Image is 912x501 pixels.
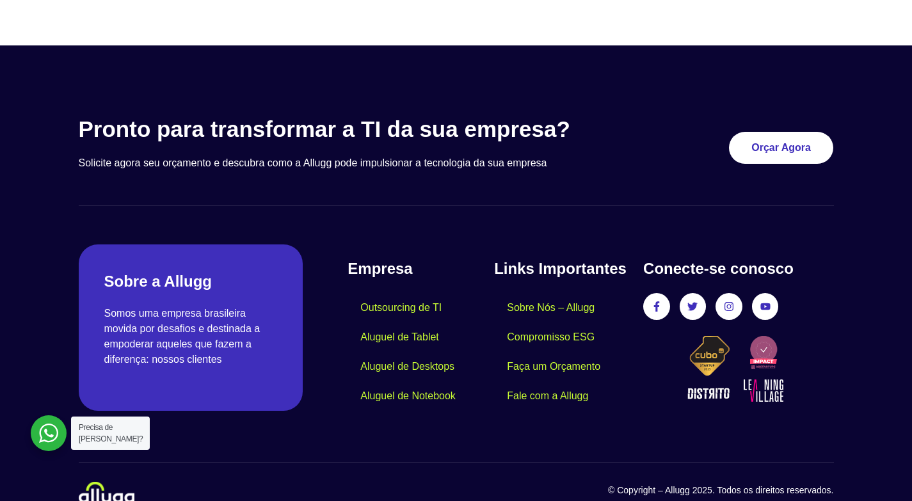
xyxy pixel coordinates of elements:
[79,155,630,171] p: Solicite agora seu orçamento e descubra como a Allugg pode impulsionar a tecnologia da sua empresa
[348,293,494,411] nav: Menu
[751,143,811,153] span: Orçar Agora
[79,423,143,443] span: Precisa de [PERSON_NAME]?
[494,381,601,411] a: Fale com a Allugg
[104,306,278,367] p: Somos uma empresa brasileira movida por desafios e destinada a empoderar aqueles que fazem a dife...
[348,381,468,411] a: Aluguel de Notebook
[79,116,630,143] h3: Pronto para transformar a TI da sua empresa?
[494,352,613,381] a: Faça um Orçamento
[348,322,451,352] a: Aluguel de Tablet
[682,337,912,501] iframe: Chat Widget
[348,293,454,322] a: Outsourcing de TI
[494,293,630,411] nav: Menu
[348,257,494,280] h4: Empresa
[494,322,607,352] a: Compromisso ESG
[643,257,833,280] h4: Conecte-se conosco
[348,352,467,381] a: Aluguel de Desktops
[494,257,630,280] h4: Links Importantes
[729,132,833,164] a: Orçar Agora
[104,270,278,293] h2: Sobre a Allugg
[456,484,834,497] p: © Copyright – Allugg 2025. Todos os direitos reservados.
[494,293,607,322] a: Sobre Nós – Allugg
[682,337,912,501] div: Widget de chat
